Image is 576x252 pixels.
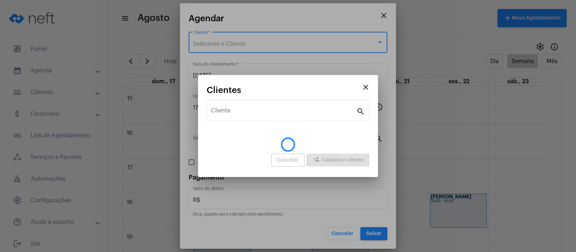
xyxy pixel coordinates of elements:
[207,85,241,95] span: Clientes
[356,107,365,115] mat-icon: search
[271,154,305,167] button: Cancelar
[211,109,356,115] input: Pesquisar cliente
[306,154,369,167] button: Cadastrar cliente
[312,156,321,165] mat-icon: person_add
[361,83,370,92] mat-icon: close
[312,158,364,163] span: Cadastrar cliente
[277,158,299,163] span: Cancelar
